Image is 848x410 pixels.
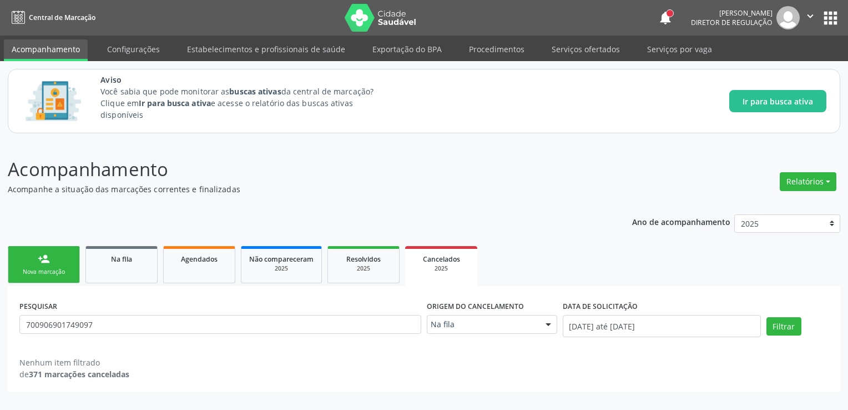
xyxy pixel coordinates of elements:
[179,39,353,59] a: Estabelecimentos e profissionais de saúde
[29,369,129,379] strong: 371 marcações canceladas
[19,315,421,334] input: Nome, CNS
[16,268,72,276] div: Nova marcação
[100,74,394,86] span: Aviso
[99,39,168,59] a: Configurações
[691,8,773,18] div: [PERSON_NAME]
[563,315,761,337] input: Selecione um intervalo
[139,98,211,108] strong: Ir para busca ativa
[336,264,391,273] div: 2025
[8,8,95,27] a: Central de Marcação
[29,13,95,22] span: Central de Marcação
[19,357,129,368] div: Nenhum item filtrado
[632,214,730,228] p: Ano de acompanhamento
[4,39,88,61] a: Acompanhamento
[743,96,813,107] span: Ir para busca ativa
[804,10,816,22] i: 
[431,319,534,330] span: Na fila
[181,254,218,264] span: Agendados
[780,172,836,191] button: Relatórios
[658,10,673,26] button: notifications
[821,8,840,28] button: apps
[639,39,720,59] a: Serviços por vaga
[19,368,129,380] div: de
[563,298,638,315] label: DATA DE SOLICITAÇÃO
[691,18,773,27] span: Diretor de regulação
[729,90,826,112] button: Ir para busca ativa
[38,253,50,265] div: person_add
[766,317,801,336] button: Filtrar
[8,156,590,183] p: Acompanhamento
[800,6,821,29] button: 
[413,264,470,273] div: 2025
[544,39,628,59] a: Serviços ofertados
[19,298,57,315] label: PESQUISAR
[427,298,524,315] label: Origem do cancelamento
[229,86,281,97] strong: buscas ativas
[22,76,85,126] img: Imagem de CalloutCard
[423,254,460,264] span: Cancelados
[346,254,381,264] span: Resolvidos
[249,264,314,273] div: 2025
[100,86,394,121] p: Você sabia que pode monitorar as da central de marcação? Clique em e acesse o relatório das busca...
[461,39,532,59] a: Procedimentos
[365,39,450,59] a: Exportação do BPA
[8,183,590,195] p: Acompanhe a situação das marcações correntes e finalizadas
[249,254,314,264] span: Não compareceram
[776,6,800,29] img: img
[111,254,132,264] span: Na fila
